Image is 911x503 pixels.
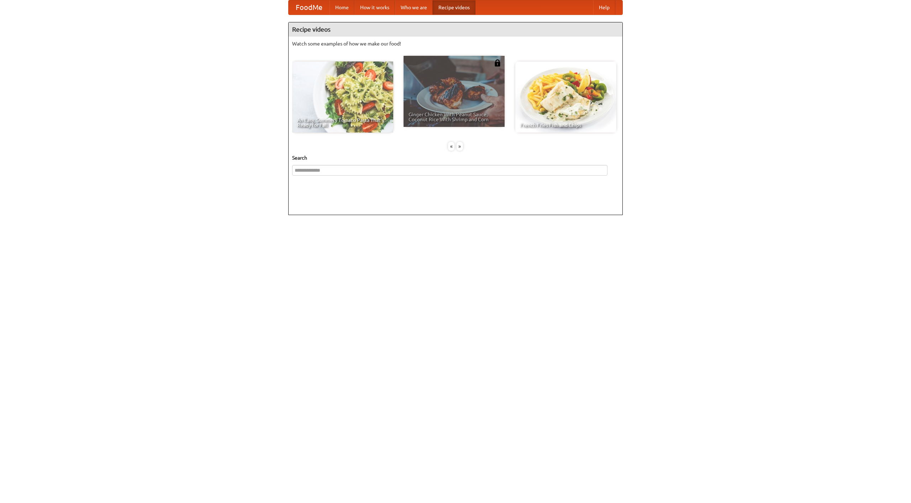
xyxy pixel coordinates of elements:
[289,22,622,37] h4: Recipe videos
[354,0,395,15] a: How it works
[593,0,615,15] a: Help
[292,154,619,161] h5: Search
[520,123,611,128] span: French Fries Fish and Chips
[292,40,619,47] p: Watch some examples of how we make our food!
[330,0,354,15] a: Home
[494,59,501,66] img: 483408.png
[515,61,616,133] a: French Fries Fish and Chips
[448,142,454,151] div: «
[433,0,475,15] a: Recipe videos
[297,118,388,128] span: An Easy, Summery Tomato Pasta That's Ready for Fall
[289,0,330,15] a: FoodMe
[395,0,433,15] a: Who we are
[457,142,463,151] div: »
[292,61,393,133] a: An Easy, Summery Tomato Pasta That's Ready for Fall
